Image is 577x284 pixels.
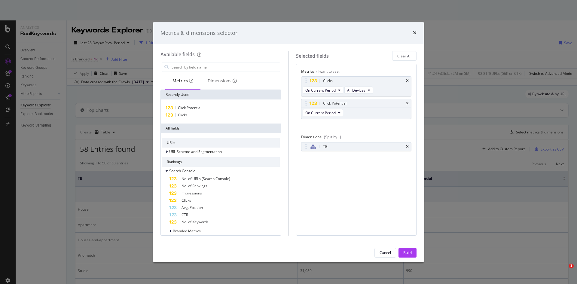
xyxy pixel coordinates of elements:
[182,198,191,203] span: Clicks
[173,228,201,234] span: Branded Metrics
[323,144,328,150] div: TB
[178,105,201,110] span: Click Potential
[344,87,373,94] button: All Devices
[323,100,347,106] div: Click Potential
[397,53,411,59] div: Clear All
[178,112,188,118] span: Clicks
[160,51,195,58] div: Available fields
[153,22,424,262] div: modal
[303,109,343,116] button: On Current Period
[557,264,571,278] iframe: Intercom live chat
[182,205,203,210] span: Avg. Position
[296,53,329,60] div: Selected fields
[160,29,237,37] div: Metrics & dimensions selector
[303,87,343,94] button: On Current Period
[406,145,409,148] div: times
[182,212,188,217] span: CTR
[162,138,280,148] div: URLs
[172,78,193,84] div: Metrics
[406,79,409,83] div: times
[162,157,280,167] div: Rankings
[324,134,341,139] div: (Split by...)
[301,69,412,76] div: Metrics
[380,250,391,255] div: Cancel
[413,29,417,37] div: times
[392,51,417,61] button: Clear All
[161,124,281,133] div: All fields
[169,168,195,173] span: Search Console
[374,248,396,258] button: Cancel
[406,102,409,105] div: times
[301,76,412,96] div: ClickstimesOn Current PeriodAll Devices
[301,142,412,151] div: TBtimes
[161,90,281,99] div: Recently Used
[323,78,333,84] div: Clicks
[569,264,574,268] span: 1
[316,69,343,74] div: (I want to see...)
[403,250,412,255] div: Build
[169,149,222,154] span: URL Scheme and Segmentation
[301,99,412,119] div: Click PotentialtimesOn Current Period
[182,219,209,224] span: No. of Keywords
[305,88,336,93] span: On Current Period
[182,191,202,196] span: Impressions
[398,248,417,258] button: Build
[171,63,280,72] input: Search by field name
[182,183,207,188] span: No. of Rankings
[347,88,365,93] span: All Devices
[208,78,237,84] div: Dimensions
[301,134,412,142] div: Dimensions
[182,176,230,181] span: No. of URLs (Search Console)
[305,110,336,115] span: On Current Period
